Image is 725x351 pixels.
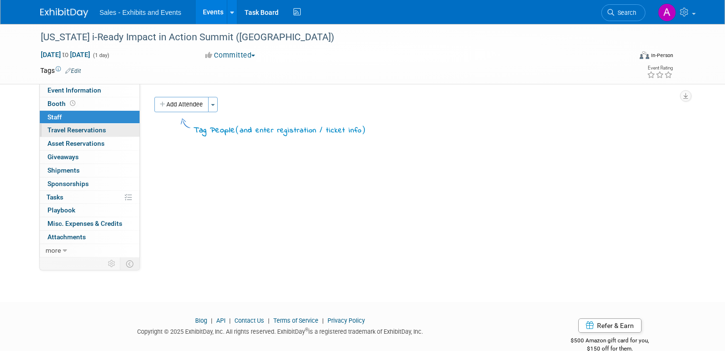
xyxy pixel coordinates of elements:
a: Playbook [40,204,140,217]
span: and enter registration / ticket info [240,125,362,136]
span: ) [362,125,366,134]
a: Privacy Policy [327,317,365,324]
span: Sales - Exhibits and Events [100,9,181,16]
a: Event Information [40,84,140,97]
a: Tasks [40,191,140,204]
span: Search [614,9,636,16]
div: [US_STATE] i-Ready Impact in Action Summit ([GEOGRAPHIC_DATA]) [37,29,620,46]
img: ExhibitDay [40,8,88,18]
span: Staff [47,113,62,121]
a: Blog [195,317,207,324]
span: Booth not reserved yet [68,100,77,107]
span: | [209,317,215,324]
img: Ale Gonzalez [658,3,676,22]
span: to [61,51,70,58]
a: Shipments [40,164,140,177]
span: Shipments [47,166,80,174]
a: more [40,244,140,257]
button: Add Attendee [154,97,209,112]
a: Contact Us [234,317,264,324]
span: Event Information [47,86,101,94]
span: more [46,246,61,254]
span: (1 day) [92,52,109,58]
span: Asset Reservations [47,140,105,147]
td: Personalize Event Tab Strip [104,257,120,270]
button: Committed [202,50,259,60]
div: Event Format [580,50,673,64]
span: Sponsorships [47,180,89,187]
td: Toggle Event Tabs [120,257,140,270]
span: Misc. Expenses & Credits [47,220,122,227]
a: Asset Reservations [40,137,140,150]
a: Edit [65,68,81,74]
a: Giveaways [40,151,140,164]
span: | [320,317,326,324]
img: Format-Inperson.png [640,51,649,59]
div: Tag People [194,124,366,137]
a: Travel Reservations [40,124,140,137]
a: Terms of Service [273,317,318,324]
a: Misc. Expenses & Credits [40,217,140,230]
a: API [216,317,225,324]
a: Refer & Earn [578,318,642,333]
span: Tasks [47,193,63,201]
span: | [266,317,272,324]
a: Staff [40,111,140,124]
a: Sponsorships [40,177,140,190]
a: Attachments [40,231,140,244]
span: ( [235,125,240,134]
span: Giveaways [47,153,79,161]
div: Event Rating [647,66,673,70]
span: Booth [47,100,77,107]
span: [DATE] [DATE] [40,50,91,59]
td: Tags [40,66,81,75]
span: | [227,317,233,324]
a: Booth [40,97,140,110]
div: In-Person [651,52,673,59]
span: Attachments [47,233,86,241]
span: Travel Reservations [47,126,106,134]
a: Search [601,4,645,21]
span: Playbook [47,206,75,214]
div: Copyright © 2025 ExhibitDay, Inc. All rights reserved. ExhibitDay is a registered trademark of Ex... [40,325,520,336]
sup: ® [305,327,308,332]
